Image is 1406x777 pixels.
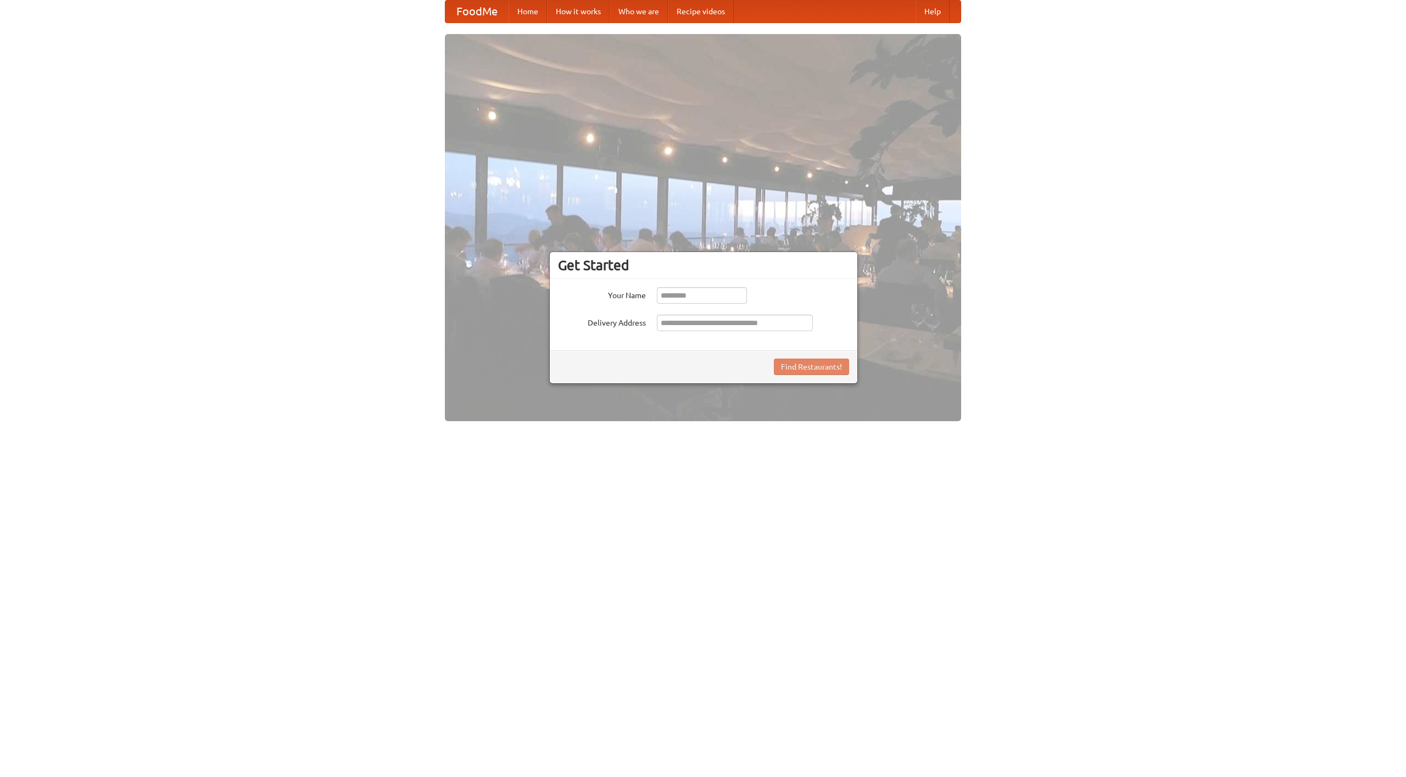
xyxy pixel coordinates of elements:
a: Who we are [610,1,668,23]
label: Delivery Address [558,315,646,328]
button: Find Restaurants! [774,359,849,375]
a: Recipe videos [668,1,734,23]
h3: Get Started [558,257,849,273]
a: FoodMe [445,1,509,23]
label: Your Name [558,287,646,301]
a: Home [509,1,547,23]
a: How it works [547,1,610,23]
a: Help [916,1,950,23]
